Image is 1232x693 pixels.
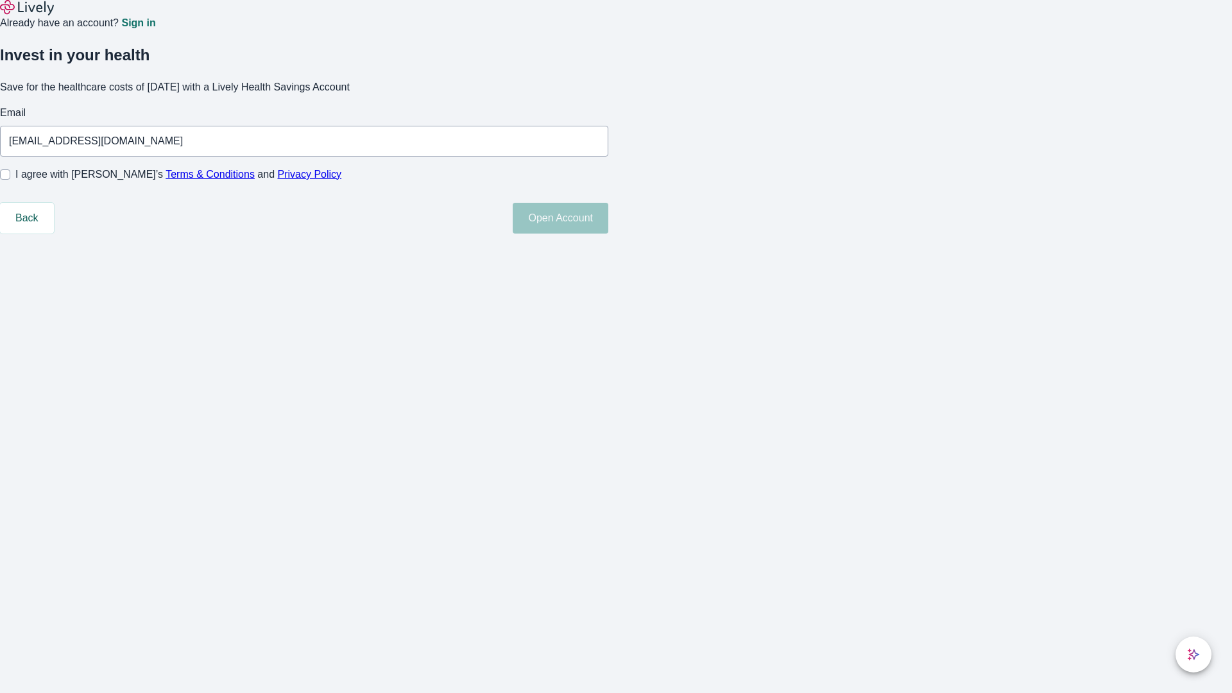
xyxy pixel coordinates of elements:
a: Privacy Policy [278,169,342,180]
a: Sign in [121,18,155,28]
svg: Lively AI Assistant [1187,648,1200,661]
a: Terms & Conditions [166,169,255,180]
span: I agree with [PERSON_NAME]’s and [15,167,341,182]
button: chat [1176,637,1211,672]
